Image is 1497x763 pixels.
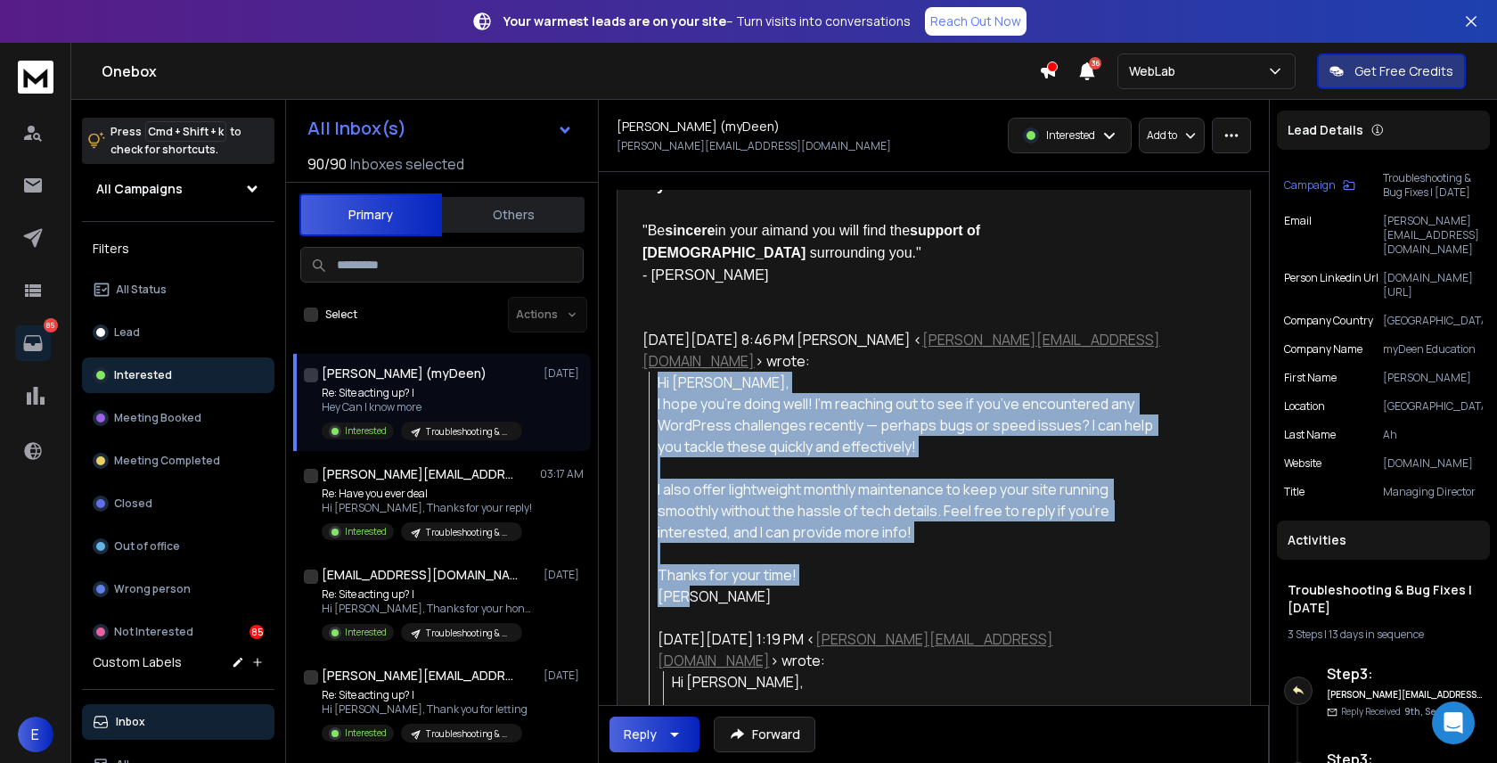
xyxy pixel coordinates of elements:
div: I also offer lightweight monthly maintenance to keep your site running smoothly without the hassl... [658,479,1163,543]
span: 90 / 90 [307,153,347,175]
p: [DATE] [544,568,584,582]
div: I hope you’re doing well! I’m reaching out to see if you’ve encountered any WordPress challenges ... [658,393,1163,457]
label: Select [325,308,357,322]
p: Out of office [114,539,180,554]
p: [PERSON_NAME][EMAIL_ADDRESS][DOMAIN_NAME] [1383,214,1483,257]
div: [DATE][DATE] 1:19 PM < > wrote: [658,628,1163,671]
h1: [EMAIL_ADDRESS][DOMAIN_NAME] +1 [322,566,518,584]
p: [DOMAIN_NAME] [1383,456,1483,471]
button: Interested [82,357,274,393]
div: 85 [250,625,264,639]
p: [DATE] [544,366,584,381]
p: WebLab [1129,62,1182,80]
p: Re: Site acting up? I [322,688,528,702]
p: Troubleshooting & Bug Fixes | [DATE] [426,425,511,439]
p: 03:17 AM [540,467,584,481]
button: E [18,717,53,752]
button: Forward [714,717,815,752]
div: Activities [1277,521,1490,560]
span: 36 [1089,57,1101,70]
button: Lead [82,315,274,350]
font: - [PERSON_NAME] [642,267,768,283]
div: Hi [PERSON_NAME], [658,372,1163,393]
div: Open Intercom Messenger [1432,701,1475,744]
p: Person Linkedin Url [1284,271,1378,299]
p: – Turn visits into conversations [503,12,911,30]
button: Meeting Completed [82,443,274,479]
img: logo [18,61,53,94]
span: 13 days in sequence [1329,627,1424,642]
span: 3 Steps [1288,627,1322,642]
p: Last Name [1284,428,1336,442]
div: Reply [624,726,657,743]
p: Interested [345,424,387,438]
p: Hi [PERSON_NAME], Thanks for your reply! [322,501,532,515]
button: All Inbox(s) [293,111,587,146]
h3: Filters [82,236,274,261]
p: [DOMAIN_NAME][URL] [1383,271,1483,299]
p: Hi [PERSON_NAME], Thank you for letting [322,702,528,717]
button: All Status [82,272,274,308]
p: Press to check for shortcuts. [110,123,241,159]
p: Campaign [1284,178,1336,193]
button: Wrong person [82,571,274,607]
p: Troubleshooting & Bug Fixes | [DATE] [426,526,511,539]
p: Email [1284,214,1312,257]
div: Hi [PERSON_NAME], [672,671,1163,693]
div: Thanks for your time! [658,564,1163,586]
h1: [PERSON_NAME] (myDeen) [322,365,487,382]
p: myDeen Education [1383,342,1483,357]
p: Managing Director [1383,485,1483,499]
a: 85 [15,325,51,361]
span: Cmd + Shift + k [145,121,226,142]
p: Re: Have you ever deal [322,487,532,501]
button: Get Free Credits [1317,53,1466,89]
h1: [PERSON_NAME][EMAIL_ADDRESS][DOMAIN_NAME] [322,667,518,685]
h1: All Inbox(s) [307,119,406,137]
p: Troubleshooting & Bug Fixes | [DATE] [426,727,511,741]
button: Reply [609,717,699,752]
p: All Status [116,283,167,297]
button: Primary [299,193,442,236]
button: Campaign [1284,171,1355,200]
p: Interested [345,525,387,538]
p: Interested [345,626,387,639]
p: Ah [1383,428,1483,442]
p: Hey Can I know more [322,400,522,414]
p: Meeting Booked [114,411,201,425]
button: Others [442,195,585,234]
p: Get Free Credits [1354,62,1453,80]
p: Closed [114,496,152,511]
h1: Onebox [102,61,1039,82]
p: Company Name [1284,342,1362,357]
p: Interested [114,368,172,382]
p: [DATE] [544,669,584,683]
h3: Custom Labels [93,653,182,671]
p: Troubleshooting & Bug Fixes | [DATE] [426,627,511,640]
p: [GEOGRAPHIC_DATA] [1383,399,1483,414]
p: Meeting Completed [114,454,220,468]
h1: [PERSON_NAME] (myDeen) [617,118,780,135]
p: [PERSON_NAME] [1383,371,1483,385]
p: Not Interested [114,625,193,639]
p: Lead [114,325,140,340]
p: title [1284,485,1305,499]
button: Not Interested85 [82,614,274,650]
p: Company Country [1284,314,1373,328]
p: website [1284,456,1321,471]
p: Troubleshooting & Bug Fixes | [DATE] [1383,171,1483,200]
p: Re: Site acting up? I [322,386,522,400]
p: Lead Details [1288,121,1363,139]
p: Inbox [116,715,145,729]
h1: Troubleshooting & Bug Fixes | [DATE] [1288,581,1479,617]
button: Out of office [82,529,274,564]
font: "Be and you will find the surrounding you." [642,223,985,260]
h6: [PERSON_NAME][EMAIL_ADDRESS][DOMAIN_NAME] [1327,688,1483,701]
strong: Your warmest leads are on your site [503,12,726,29]
h1: All Campaigns [96,180,183,198]
button: Meeting Booked [82,400,274,436]
p: Interested [345,726,387,740]
p: Hi [PERSON_NAME], Thanks for your honesty, [322,602,536,616]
